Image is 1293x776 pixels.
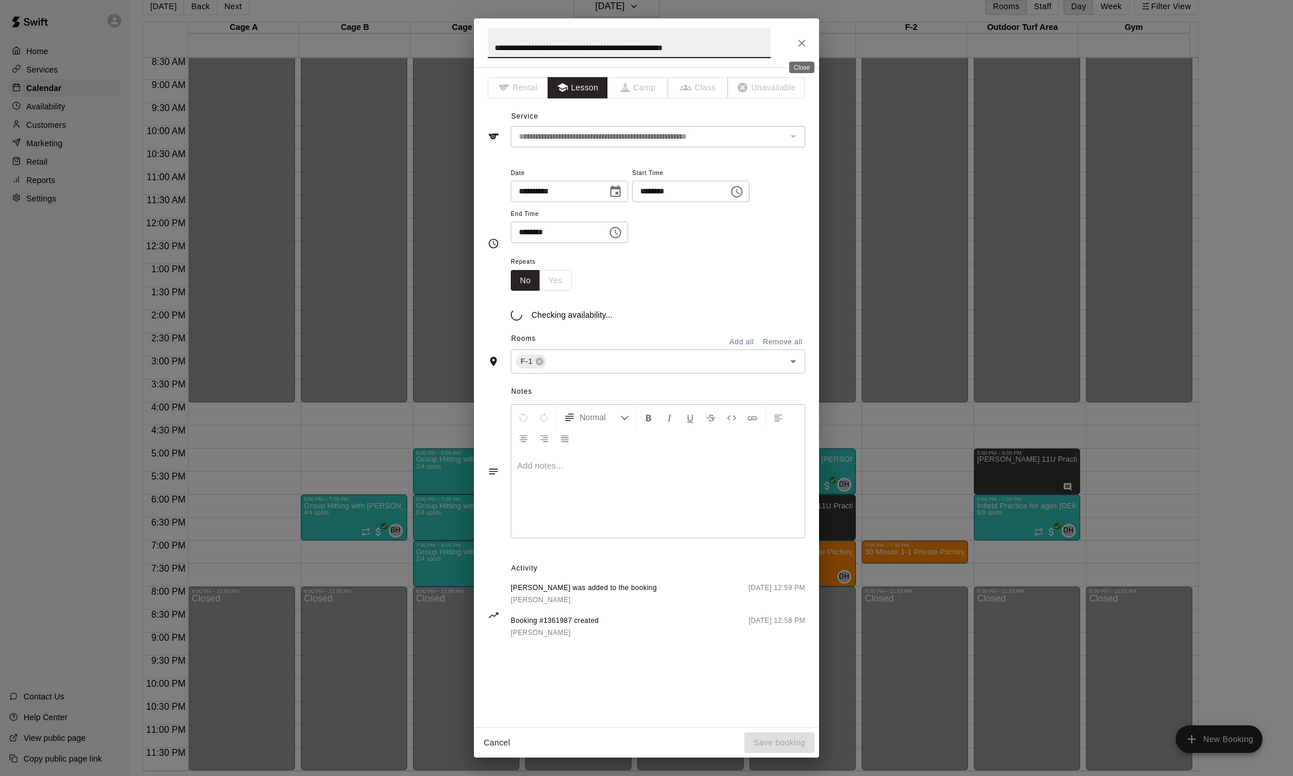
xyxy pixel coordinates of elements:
div: F-1 [516,355,546,368]
button: Redo [534,407,554,428]
span: The type of an existing booking cannot be changed [728,77,805,98]
span: Activity [511,560,805,578]
span: Rooms [511,334,536,343]
button: Choose date, selected date is Sep 18, 2025 [604,180,627,203]
svg: Activity [488,610,499,621]
span: Notes [511,383,805,401]
svg: Rooms [488,356,499,367]
span: F-1 [516,356,537,367]
button: Justify Align [555,428,575,448]
button: Add all [723,333,760,351]
button: Open [785,353,801,370]
button: Left Align [768,407,788,428]
span: End Time [511,207,628,222]
span: Booking #1361987 created [511,615,599,627]
span: The type of an existing booking cannot be changed [668,77,729,98]
button: Choose time, selected time is 8:00 PM [604,221,627,244]
button: Format Bold [639,407,659,428]
a: [PERSON_NAME] [511,594,657,606]
div: Close [789,62,814,73]
span: Date [511,166,628,181]
button: Close [791,33,812,54]
span: [DATE] 12:58 PM [749,615,805,639]
div: The service of an existing booking cannot be changed [511,126,805,147]
span: [PERSON_NAME] [511,596,571,604]
button: Format Italics [660,407,679,428]
button: Format Strikethrough [701,407,721,428]
button: Remove all [760,333,805,351]
div: outlined button group [511,270,572,291]
svg: Service [488,131,499,142]
span: [PERSON_NAME] was added to the booking [511,583,657,594]
button: Right Align [534,428,554,448]
button: Choose time, selected time is 7:00 PM [725,180,748,203]
svg: Timing [488,238,499,249]
span: The type of an existing booking cannot be changed [488,77,548,98]
span: Start Time [632,166,749,181]
button: Undo [514,407,533,428]
button: Center Align [514,428,533,448]
span: [PERSON_NAME] [511,629,571,637]
span: [DATE] 12:59 PM [749,583,805,606]
span: Service [511,112,538,120]
span: The type of an existing booking cannot be changed [608,77,668,98]
button: Format Underline [680,407,700,428]
button: No [511,270,540,291]
button: Formatting Options [559,407,634,428]
button: Lesson [548,77,608,98]
a: [PERSON_NAME] [511,627,599,639]
p: Checking availability... [531,309,613,321]
span: Normal [580,412,620,423]
span: Repeats [511,254,581,270]
button: Cancel [479,732,515,754]
button: Insert Link [743,407,762,428]
button: Insert Code [722,407,741,428]
svg: Notes [488,466,499,477]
